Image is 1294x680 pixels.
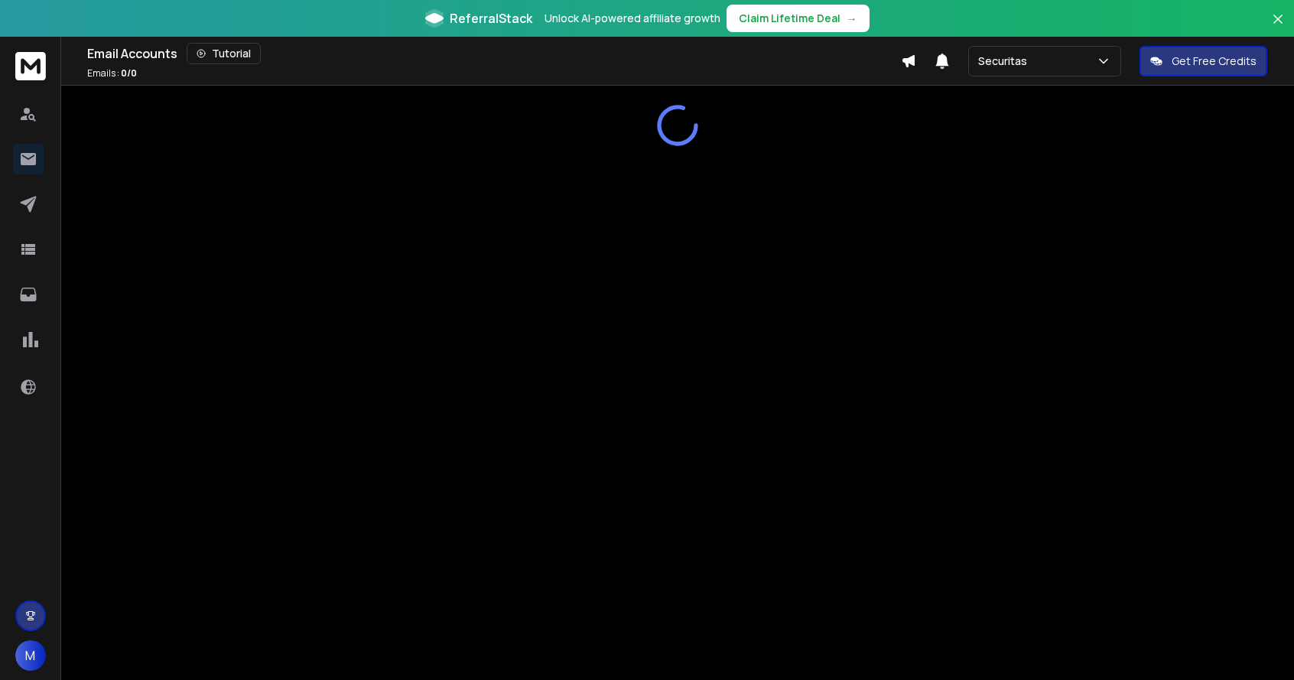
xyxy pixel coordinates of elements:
span: 0 / 0 [121,67,137,80]
p: Get Free Credits [1172,54,1257,69]
p: Emails : [87,67,137,80]
div: Email Accounts [87,43,901,64]
span: ReferralStack [450,9,532,28]
button: Get Free Credits [1140,46,1267,76]
button: M [15,640,46,671]
p: Unlock AI-powered affiliate growth [545,11,720,26]
button: Tutorial [187,43,261,64]
span: → [847,11,857,26]
button: Close banner [1268,9,1288,46]
p: Securitas [978,54,1033,69]
button: Claim Lifetime Deal→ [727,5,870,32]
